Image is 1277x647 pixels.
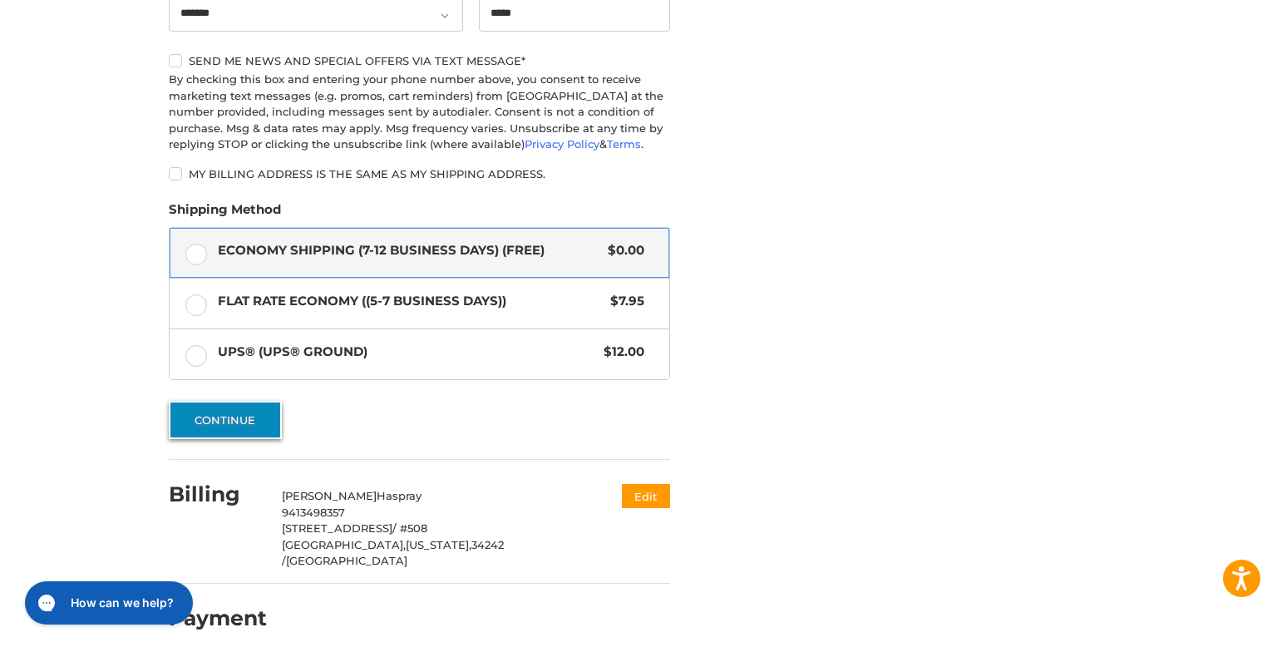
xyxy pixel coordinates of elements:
a: Privacy Policy [525,137,599,151]
h2: Billing [169,482,266,507]
a: Terms [607,137,641,151]
h2: Payment [169,605,267,631]
span: [GEOGRAPHIC_DATA], [282,538,406,551]
span: [US_STATE], [406,538,471,551]
iframe: Gorgias live chat messenger [17,575,197,630]
div: By checking this box and entering your phone number above, you consent to receive marketing text ... [169,72,670,153]
span: Economy Shipping (7-12 Business Days) (Free) [218,241,600,260]
span: [GEOGRAPHIC_DATA] [286,554,407,567]
span: $12.00 [596,343,645,362]
span: UPS® (UPS® Ground) [218,343,596,362]
span: [STREET_ADDRESS] [282,521,392,535]
span: Flat Rate Economy ((5-7 Business Days)) [218,292,603,311]
span: 9413498357 [282,506,345,519]
span: $0.00 [600,241,645,260]
label: My billing address is the same as my shipping address. [169,167,670,180]
span: [PERSON_NAME] [282,489,377,502]
button: Continue [169,401,282,439]
span: Haspray [377,489,422,502]
span: / #508 [392,521,427,535]
span: $7.95 [603,292,645,311]
legend: Shipping Method [169,200,281,227]
button: Edit [622,484,670,508]
label: Send me news and special offers via text message* [169,54,670,67]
